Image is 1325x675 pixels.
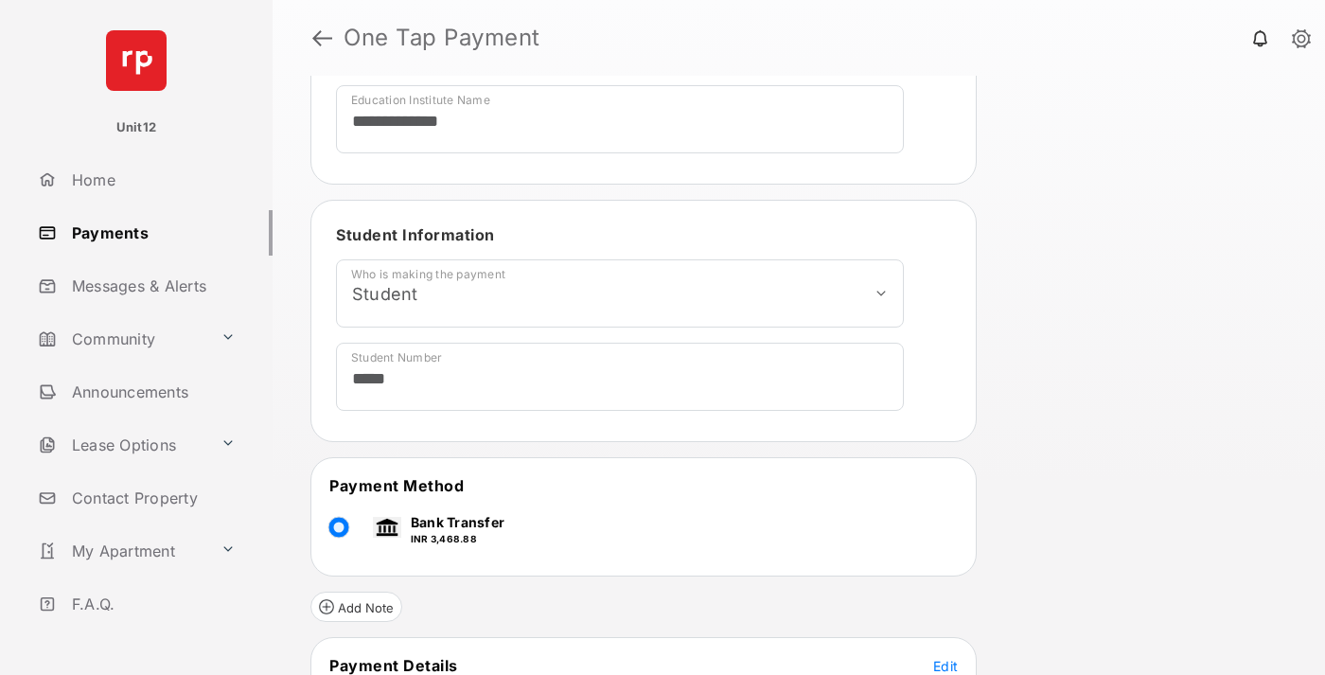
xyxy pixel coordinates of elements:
[411,532,504,546] p: INR 3,468.88
[30,210,273,256] a: Payments
[933,658,958,674] span: Edit
[106,30,167,91] img: svg+xml;base64,PHN2ZyB4bWxucz0iaHR0cDovL3d3dy53My5vcmcvMjAwMC9zdmciIHdpZHRoPSI2NCIgaGVpZ2h0PSI2NC...
[336,225,495,244] span: Student Information
[411,512,504,532] p: Bank Transfer
[933,656,958,675] button: Edit
[30,369,273,415] a: Announcements
[329,656,458,675] span: Payment Details
[30,157,273,203] a: Home
[329,476,464,495] span: Payment Method
[373,517,401,538] img: bank.png
[30,263,273,309] a: Messages & Alerts
[30,422,213,468] a: Lease Options
[30,316,213,362] a: Community
[30,475,273,521] a: Contact Property
[30,528,213,574] a: My Apartment
[310,592,402,622] button: Add Note
[344,27,540,49] strong: One Tap Payment
[116,118,157,137] p: Unit12
[30,581,273,627] a: F.A.Q.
